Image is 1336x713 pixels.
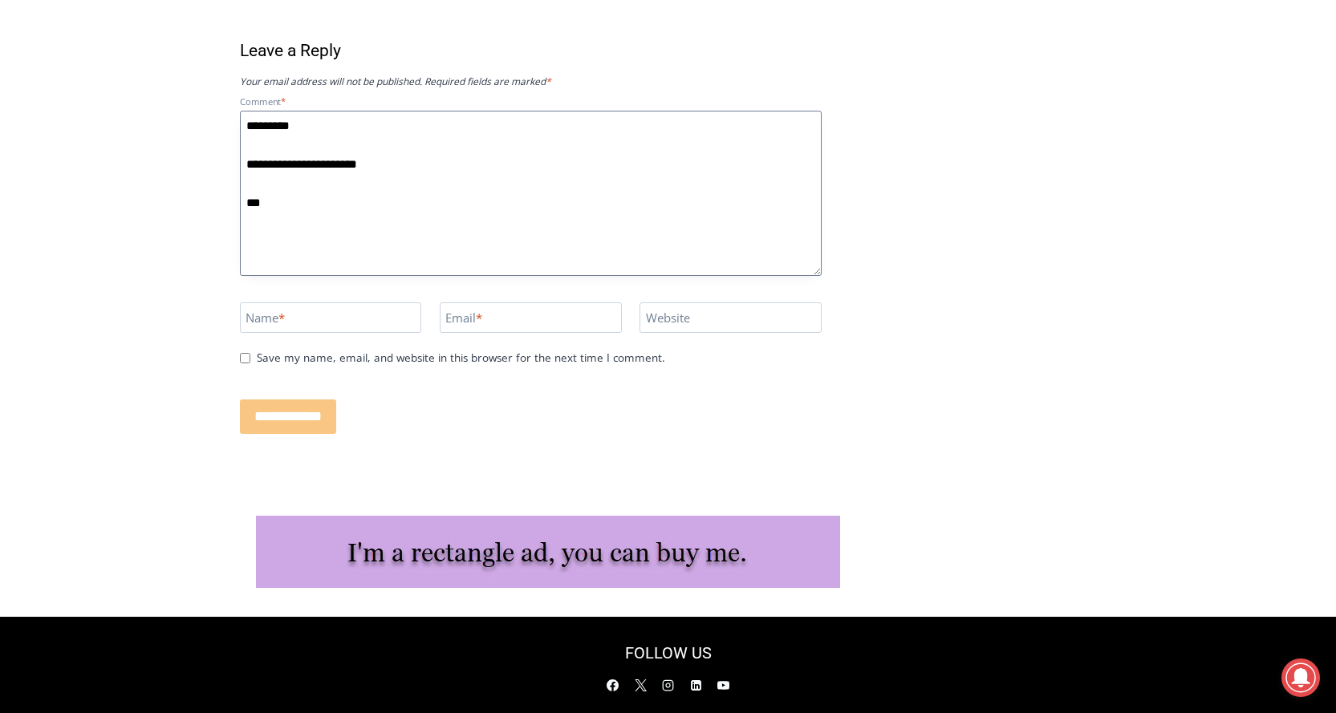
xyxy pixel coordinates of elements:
[601,673,625,697] a: Facebook
[445,310,482,331] label: Email
[405,1,758,156] div: "I learned about the history of a place I’d honestly never considered even as a resident of [GEOG...
[440,302,622,333] input: Email
[424,75,551,88] span: Required fields are marked
[250,351,665,366] label: Save my name, email, and website in this browser for the next time I comment.
[712,673,736,697] a: YouTube
[164,100,228,192] div: "...watching a master [PERSON_NAME] chef prepare an omakase meal is fascinating dinner theater an...
[656,673,680,697] a: Instagram
[1,161,161,200] a: Open Tues. - Sun. [PHONE_NUMBER]
[240,75,422,88] span: Your email address will not be published.
[628,673,652,697] a: X
[684,673,708,697] a: Linkedin
[386,156,778,200] a: Intern @ [DOMAIN_NAME]
[256,516,840,588] img: I'm a rectangle ad, you can buy me
[640,302,822,333] input: Website
[240,38,822,64] h3: Leave a Reply
[534,641,803,665] h2: FOLLOW US
[5,165,157,226] span: Open Tues. - Sun. [PHONE_NUMBER]
[420,160,744,196] span: Intern @ [DOMAIN_NAME]
[240,95,286,111] label: Comment
[240,302,422,333] input: Name
[646,310,690,331] label: Website
[246,310,285,331] label: Name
